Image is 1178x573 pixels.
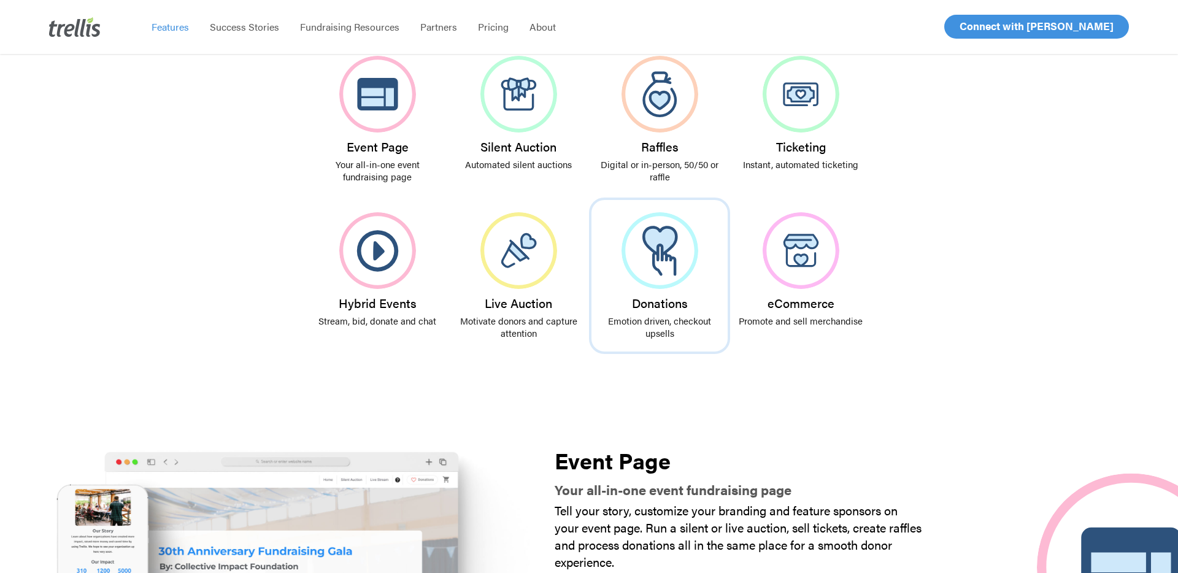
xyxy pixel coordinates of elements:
[420,20,457,34] span: Partners
[339,56,416,133] img: Event Page
[448,41,589,185] a: Silent Auction Automated silent auctions
[307,198,448,342] a: Hybrid Events Stream, bid, donate and chat
[300,20,399,34] span: Fundraising Resources
[555,501,922,571] span: Tell your story, customize your branding and feature sponsors on your event page. Run a silent or...
[519,21,566,33] a: About
[960,18,1114,33] span: Connect with [PERSON_NAME]
[555,480,791,499] strong: Your all-in-one event fundraising page
[739,296,863,310] h3: eCommerce
[141,21,199,33] a: Features
[598,315,722,339] p: Emotion driven, checkout upsells
[315,158,439,183] p: Your all-in-one event fundraising page
[589,41,730,198] a: Raffles Digital or in-person, 50/50 or raffle
[339,212,416,289] img: Hybrid Events
[315,296,439,310] h3: Hybrid Events
[622,212,698,289] img: Donations
[410,21,468,33] a: Partners
[456,158,580,171] p: Automated silent auctions
[307,41,448,198] a: Event Page Your all-in-one event fundraising page
[763,56,839,133] img: Ticketing
[739,140,863,153] h3: Ticketing
[315,315,439,327] p: Stream, bid, donate and chat
[763,212,839,289] img: eCommerce
[589,198,730,354] a: Donations Emotion driven, checkout upsells
[199,21,290,33] a: Success Stories
[598,140,722,153] h3: Raffles
[730,198,871,342] a: eCommerce Promote and sell merchandise
[555,444,671,476] strong: Event Page
[739,315,863,327] p: Promote and sell merchandise
[944,15,1129,39] a: Connect with [PERSON_NAME]
[290,21,410,33] a: Fundraising Resources
[152,20,189,34] span: Features
[456,140,580,153] h3: Silent Auction
[448,198,589,354] a: Live Auction Motivate donors and capture attention
[478,20,509,34] span: Pricing
[49,17,101,37] img: Trellis
[480,212,557,289] img: Live Auction
[598,296,722,310] h3: Donations
[622,56,698,133] img: Raffles
[210,20,279,34] span: Success Stories
[598,158,722,183] p: Digital or in-person, 50/50 or raffle
[480,56,557,133] img: Silent Auction
[456,296,580,310] h3: Live Auction
[529,20,556,34] span: About
[730,41,871,185] a: Ticketing Instant, automated ticketing
[456,315,580,339] p: Motivate donors and capture attention
[739,158,863,171] p: Instant, automated ticketing
[315,140,439,153] h3: Event Page
[468,21,519,33] a: Pricing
